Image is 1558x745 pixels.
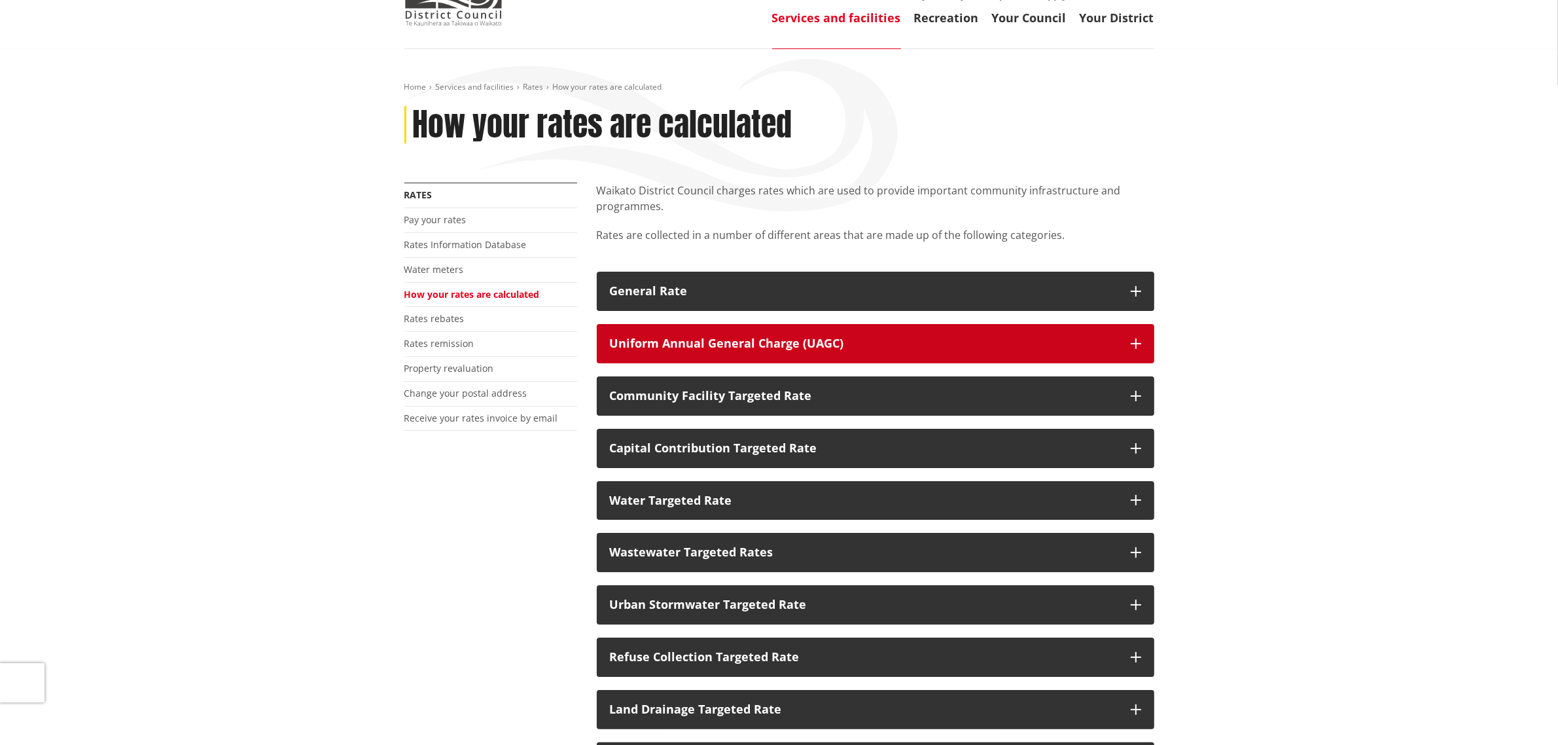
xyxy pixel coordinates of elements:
[610,285,1118,298] div: General Rate
[413,106,792,144] h1: How your rates are calculated
[404,312,465,325] a: Rates rebates
[404,238,527,251] a: Rates Information Database
[610,442,1118,455] div: Capital Contribution Targeted Rate
[1080,10,1154,26] a: Your District
[610,337,1118,350] div: Uniform Annual General Charge (UAGC)
[436,81,514,92] a: Services and facilities
[597,272,1154,311] button: General Rate
[1498,690,1545,737] iframe: Messenger Launcher
[597,481,1154,520] button: Water Targeted Rate
[404,189,433,201] a: Rates
[597,533,1154,572] button: Wastewater Targeted Rates
[610,651,1118,664] div: Refuse Collection Targeted Rate
[404,337,474,350] a: Rates remission
[610,494,1118,507] div: Water Targeted Rate
[404,263,464,276] a: Water meters
[610,703,1118,716] div: Land Drainage Targeted Rate
[404,288,540,300] a: How your rates are calculated
[597,324,1154,363] button: Uniform Annual General Charge (UAGC)
[597,690,1154,729] button: Land Drainage Targeted Rate
[597,638,1154,677] button: Refuse Collection Targeted Rate
[610,390,1118,403] div: Community Facility Targeted Rate
[772,10,901,26] a: Services and facilities
[597,585,1154,625] button: Urban Stormwater Targeted Rate
[404,81,427,92] a: Home
[404,387,527,399] a: Change your postal address
[404,362,494,374] a: Property revaluation
[553,81,662,92] span: How your rates are calculated
[992,10,1067,26] a: Your Council
[404,412,558,424] a: Receive your rates invoice by email
[597,429,1154,468] button: Capital Contribution Targeted Rate
[404,82,1154,93] nav: breadcrumb
[610,598,1118,611] div: Urban Stormwater Targeted Rate
[404,213,467,226] a: Pay your rates
[597,183,1154,214] p: Waikato District Council charges rates which are used to provide important community infrastructu...
[597,227,1154,259] p: Rates are collected in a number of different areas that are made up of the following categories.
[523,81,544,92] a: Rates
[610,546,1118,559] div: Wastewater Targeted Rates
[597,376,1154,416] button: Community Facility Targeted Rate
[914,10,979,26] a: Recreation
